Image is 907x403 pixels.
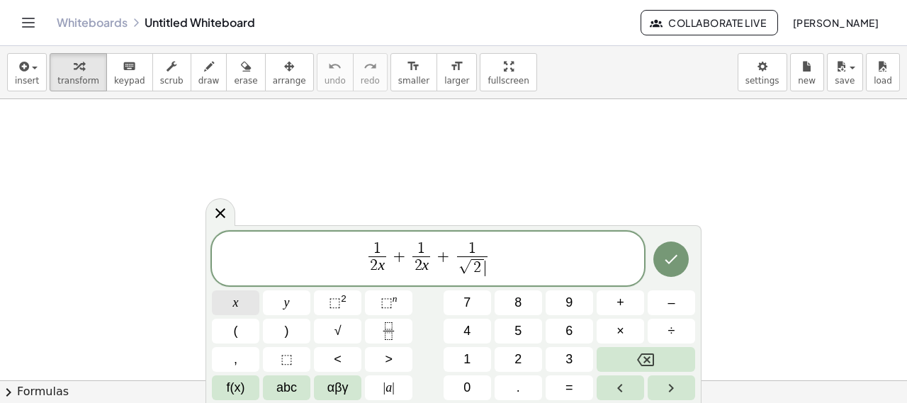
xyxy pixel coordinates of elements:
[114,76,145,86] span: keypad
[393,293,398,304] sup: n
[495,347,542,372] button: 2
[281,350,293,369] span: ⬚
[273,76,306,86] span: arrange
[329,295,341,310] span: ⬚
[234,322,238,341] span: (
[745,76,779,86] span: settings
[212,290,259,315] button: x
[381,295,393,310] span: ⬚
[546,290,593,315] button: 9
[495,290,542,315] button: 8
[234,76,257,86] span: erase
[422,256,429,273] var: x
[436,53,477,91] button: format_sizelarger
[314,319,361,344] button: Square root
[263,290,310,315] button: y
[444,290,491,315] button: 7
[365,319,412,344] button: Fraction
[383,380,386,395] span: |
[212,347,259,372] button: ,
[285,322,289,341] span: )
[597,375,644,400] button: Left arrow
[234,350,237,369] span: ,
[365,347,412,372] button: Greater than
[390,53,437,91] button: format_sizesmaller
[488,76,529,86] span: fullscreen
[341,293,347,304] sup: 2
[334,322,342,341] span: √
[314,290,361,315] button: Squared
[790,53,824,91] button: new
[160,76,184,86] span: scrub
[365,375,412,400] button: Absolute value
[123,58,136,75] i: keyboard
[212,319,259,344] button: (
[314,347,361,372] button: Less than
[361,76,380,86] span: redo
[327,378,349,397] span: αβγ
[317,53,354,91] button: undoundo
[514,293,522,312] span: 8
[370,258,378,273] span: 2
[444,347,491,372] button: 1
[334,350,342,369] span: <
[798,76,816,86] span: new
[565,378,573,397] span: =
[373,241,381,256] span: 1
[383,378,395,397] span: a
[385,350,393,369] span: >
[226,53,265,91] button: erase
[227,378,245,397] span: f(x)
[597,347,695,372] button: Backspace
[458,260,471,274] span: √
[546,375,593,400] button: Equals
[616,293,624,312] span: +
[328,58,342,75] i: undo
[353,53,388,91] button: redoredo
[874,76,892,86] span: load
[648,375,695,400] button: Right arrow
[866,53,900,91] button: load
[514,350,522,369] span: 2
[276,378,297,397] span: abc
[738,53,787,91] button: settings
[325,76,346,86] span: undo
[495,319,542,344] button: 5
[653,16,766,29] span: Collaborate Live
[514,322,522,341] span: 5
[668,322,675,341] span: ÷
[444,319,491,344] button: 4
[50,53,107,91] button: transform
[792,16,879,29] span: [PERSON_NAME]
[390,248,410,265] span: +
[827,53,863,91] button: save
[417,241,425,256] span: 1
[212,375,259,400] button: Functions
[365,290,412,315] button: Superscript
[444,76,469,86] span: larger
[106,53,153,91] button: keyboardkeypad
[667,293,675,312] span: –
[565,322,573,341] span: 6
[648,290,695,315] button: Minus
[495,375,542,400] button: .
[407,58,420,75] i: format_size
[378,256,385,273] var: x
[546,347,593,372] button: 3
[263,375,310,400] button: Alphabet
[450,58,463,75] i: format_size
[364,58,377,75] i: redo
[7,53,47,91] button: insert
[434,248,454,265] span: +
[284,293,290,312] span: y
[15,76,39,86] span: insert
[597,290,644,315] button: Plus
[314,375,361,400] button: Greek alphabet
[152,53,191,91] button: scrub
[597,319,644,344] button: Times
[565,350,573,369] span: 3
[565,293,573,312] span: 9
[835,76,855,86] span: save
[480,53,536,91] button: fullscreen
[641,10,778,35] button: Collaborate Live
